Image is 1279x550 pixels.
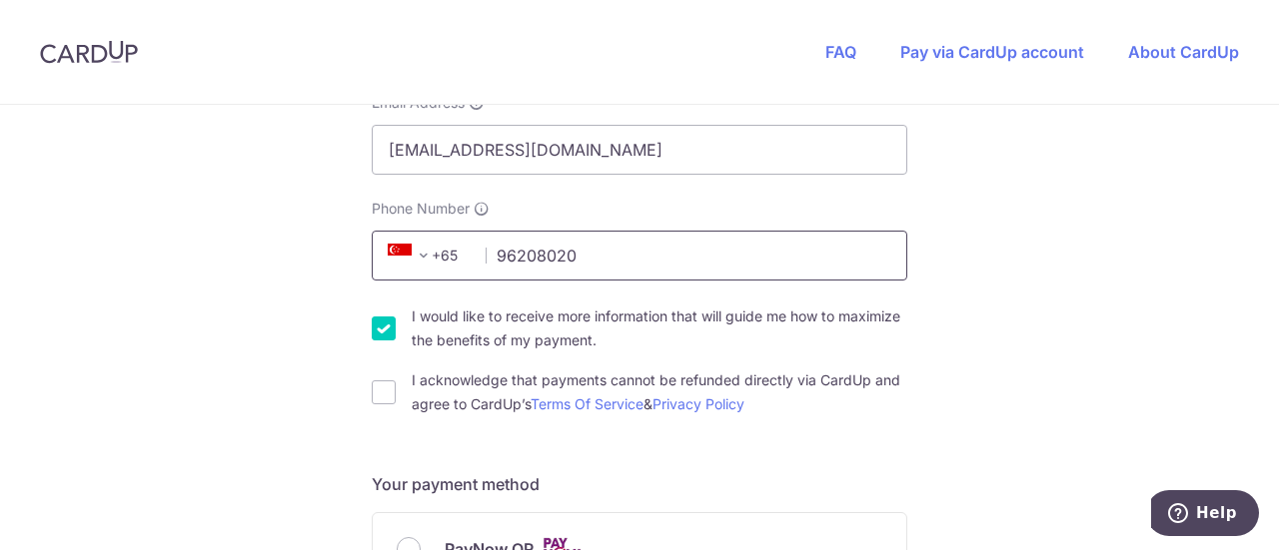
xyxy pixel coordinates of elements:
a: Terms Of Service [531,395,643,412]
span: +65 [382,244,472,268]
label: I would like to receive more information that will guide me how to maximize the benefits of my pa... [412,304,907,352]
input: Email address [372,125,907,175]
a: FAQ [825,42,856,62]
iframe: Opens a widget where you can find more information [1151,490,1259,540]
img: CardUp [40,40,138,64]
span: Phone Number [372,199,470,219]
a: Pay via CardUp account [900,42,1084,62]
h5: Your payment method [372,472,907,496]
label: I acknowledge that payments cannot be refunded directly via CardUp and agree to CardUp’s & [412,368,907,416]
span: +65 [388,244,436,268]
a: Privacy Policy [652,395,744,412]
a: About CardUp [1128,42,1239,62]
